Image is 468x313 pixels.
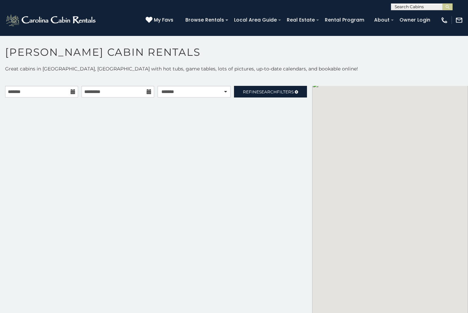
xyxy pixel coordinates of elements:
[321,15,368,25] a: Rental Program
[182,15,227,25] a: Browse Rentals
[455,16,463,24] img: mail-regular-white.png
[283,15,318,25] a: Real Estate
[146,16,175,24] a: My Favs
[5,13,98,27] img: White-1-2.png
[154,16,173,24] span: My Favs
[396,15,434,25] a: Owner Login
[231,15,280,25] a: Local Area Guide
[371,15,393,25] a: About
[441,16,448,24] img: phone-regular-white.png
[243,89,294,94] span: Refine Filters
[234,86,307,97] a: RefineSearchFilters
[259,89,277,94] span: Search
